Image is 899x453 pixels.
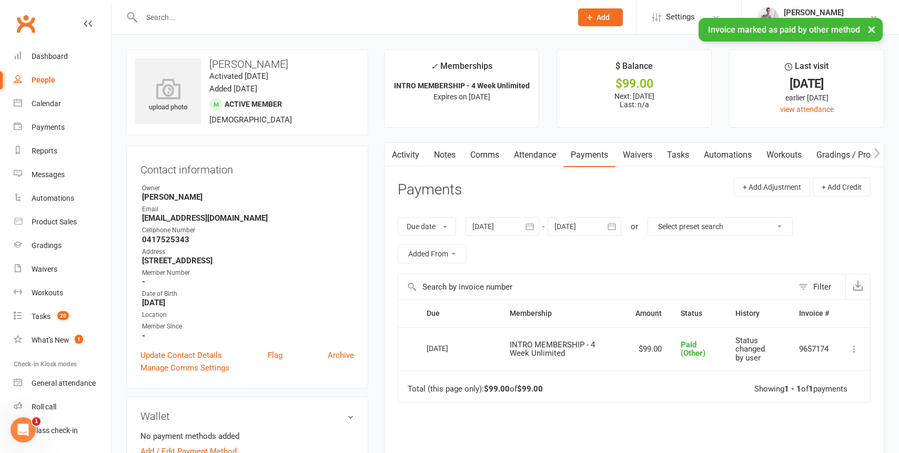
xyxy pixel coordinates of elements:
[385,143,427,167] a: Activity
[726,300,790,327] th: History
[398,182,462,198] h3: Payments
[398,274,793,300] input: Search by invoice number
[32,265,57,273] div: Waivers
[14,395,111,419] a: Roll call
[813,281,831,293] div: Filter
[626,327,671,371] td: $99.00
[14,187,111,210] a: Automations
[142,277,354,286] strong: -
[32,241,62,250] div: Gradings
[32,170,65,179] div: Messages
[140,410,354,422] h3: Wallet
[14,258,111,281] a: Waivers
[32,99,61,108] div: Calendar
[140,430,354,442] li: No payment methods added
[32,312,50,321] div: Tasks
[14,281,111,305] a: Workouts
[780,105,834,114] a: view attendance
[394,81,530,90] strong: INTRO MEMBERSHIP - 4 Week Unlimited
[433,92,490,101] span: Expires on [DATE]
[32,194,74,202] div: Automations
[142,225,354,235] div: Cellphone Number
[567,78,702,89] div: $99.00
[597,13,610,22] span: Add
[142,256,354,265] strong: [STREET_ADDRESS]
[142,192,354,202] strong: [PERSON_NAME]
[140,362,229,374] a: Manage Comms Settings
[142,322,354,332] div: Member Since
[813,178,871,197] button: + Add Credit
[75,335,83,344] span: 1
[666,5,695,29] span: Settings
[793,274,845,300] button: Filter
[209,71,268,81] time: Activated [DATE]
[140,160,354,176] h3: Contact information
[754,385,847,394] div: Showing of payments
[57,311,69,320] span: 20
[142,213,354,223] strong: [EMAIL_ADDRESS][DOMAIN_NAME]
[517,384,543,394] strong: $99.00
[699,18,883,42] div: Invoice marked as paid by other method
[696,143,759,167] a: Automations
[32,218,77,226] div: Product Sales
[398,244,467,263] button: Added From
[631,220,638,233] div: or
[681,340,705,358] span: Paid (Other)
[14,372,111,395] a: General attendance kiosk mode
[862,18,881,40] button: ×
[142,235,354,244] strong: 0417525343
[784,8,858,17] div: [PERSON_NAME]
[209,115,292,125] span: [DEMOGRAPHIC_DATA]
[14,68,111,92] a: People
[427,143,463,167] a: Notes
[14,139,111,163] a: Reports
[32,123,65,131] div: Payments
[142,183,354,193] div: Owner
[328,349,354,362] a: Archive
[578,8,623,26] button: Add
[32,426,78,435] div: Class check-in
[408,385,543,394] div: Total (this page only): of
[142,331,354,341] strong: -
[11,417,36,442] iframe: Intercom live chat
[32,379,96,387] div: General attendance
[790,327,839,371] td: 9657174
[784,384,801,394] strong: 1 - 1
[209,84,257,94] time: Added [DATE]
[739,92,874,104] div: earlier [DATE]
[32,289,63,297] div: Workouts
[13,11,39,37] a: Clubworx
[757,7,779,28] img: thumb_image1623729628.png
[135,78,201,113] div: upload photo
[427,340,475,356] div: [DATE]
[507,143,563,167] a: Attendance
[142,268,354,278] div: Member Number
[14,328,111,352] a: What's New1
[615,143,660,167] a: Waivers
[142,298,354,307] strong: [DATE]
[32,52,68,60] div: Dashboard
[32,336,69,344] div: What's New
[563,143,615,167] a: Payments
[14,163,111,187] a: Messages
[14,234,111,258] a: Gradings
[135,58,359,70] h3: [PERSON_NAME]
[32,76,55,84] div: People
[14,419,111,442] a: Class kiosk mode
[790,300,839,327] th: Invoice #
[615,59,653,78] div: $ Balance
[14,45,111,68] a: Dashboard
[809,384,813,394] strong: 1
[138,10,564,25] input: Search...
[14,92,111,116] a: Calendar
[463,143,507,167] a: Comms
[759,143,809,167] a: Workouts
[484,384,510,394] strong: $99.00
[14,305,111,328] a: Tasks 20
[142,204,354,214] div: Email
[417,300,500,327] th: Due
[739,78,874,89] div: [DATE]
[660,143,696,167] a: Tasks
[142,310,354,320] div: Location
[398,217,456,236] button: Due date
